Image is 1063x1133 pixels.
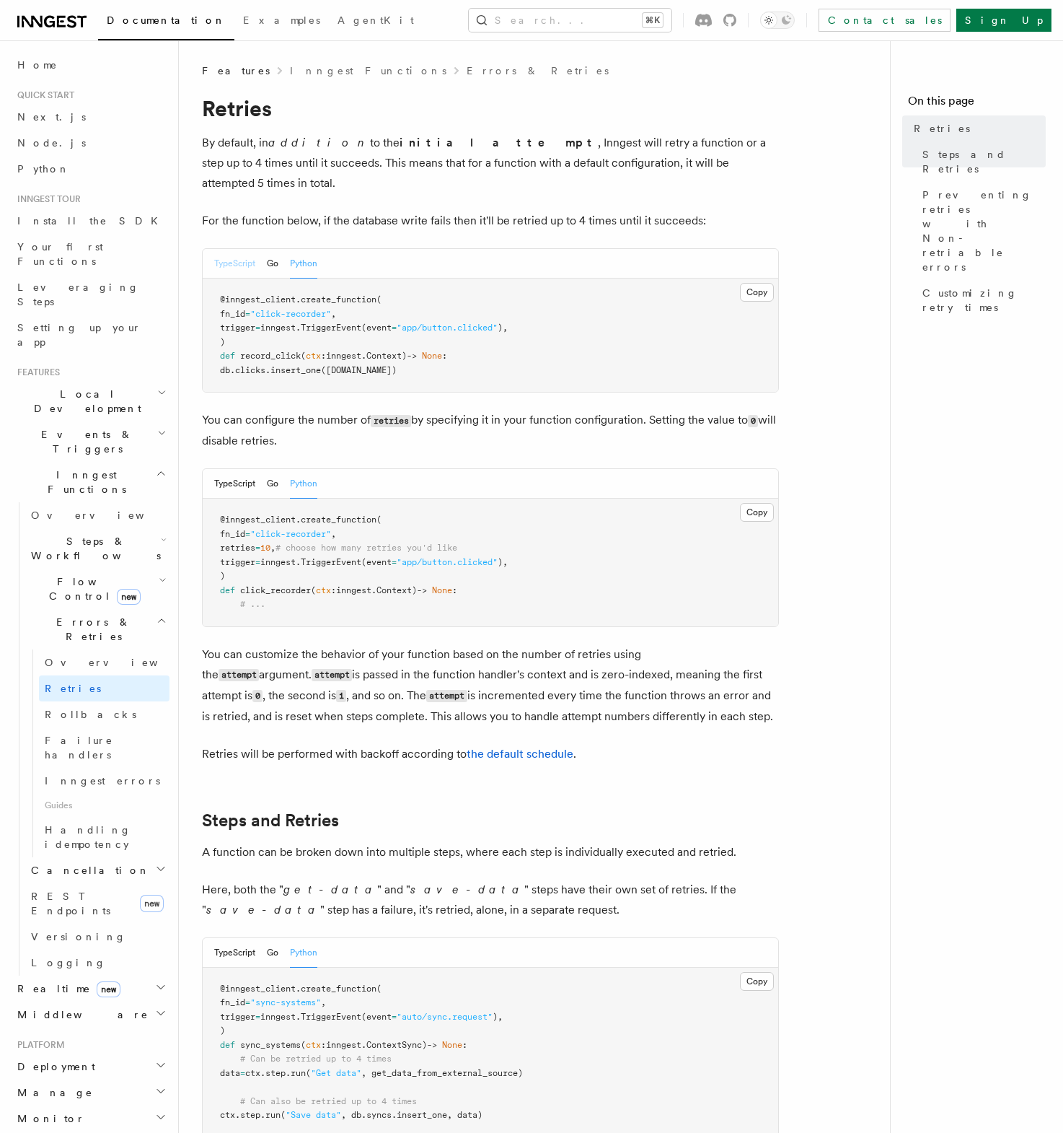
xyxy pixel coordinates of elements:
[25,574,159,603] span: Flow Control
[214,938,255,968] button: TypeScript
[220,309,245,319] span: fn_id
[12,130,169,156] a: Node.js
[290,249,317,279] button: Python
[245,309,250,319] span: =
[25,609,169,649] button: Errors & Retries
[220,337,225,347] span: )
[220,984,296,994] span: @inngest_client
[252,690,263,702] code: 0
[392,557,397,567] span: =
[240,1096,417,1106] span: # Can also be retried up to 4 times
[740,972,774,991] button: Copy
[291,1068,306,1078] span: run
[956,9,1051,32] a: Sign Up
[220,1110,235,1120] span: ctx
[214,249,255,279] button: TypeScript
[290,938,317,968] button: Python
[301,1040,306,1050] span: (
[250,309,331,319] span: "click-recorder"
[260,1068,265,1078] span: .
[12,387,157,416] span: Local Development
[283,883,377,896] em: get-data
[255,557,260,567] span: =
[17,281,139,307] span: Leveraging Steps
[260,557,301,567] span: inngest.
[12,1059,95,1074] span: Deployment
[45,735,113,761] span: Failure handlers
[643,13,663,27] kbd: ⌘K
[410,883,524,896] em: save-data
[202,810,339,831] a: Steps and Retries
[442,1040,462,1050] span: None
[240,1054,392,1064] span: # Can be retried up to 4 times
[306,351,321,361] span: ctx
[220,1025,225,1036] span: )
[39,794,169,817] span: Guides
[312,669,352,681] code: attempt
[17,58,58,72] span: Home
[12,462,169,502] button: Inngest Functions
[220,365,230,375] span: db
[202,644,779,727] p: You can customize the behavior of your function based on the number of retries using the argument...
[922,188,1046,274] span: Preventing retries with Non-retriable errors
[417,585,427,595] span: ->
[107,14,226,26] span: Documentation
[908,92,1046,115] h4: On this page
[311,585,316,595] span: (
[25,534,161,563] span: Steps & Workflows
[260,1012,301,1022] span: inngest.
[39,817,169,857] a: Handling idempotency
[25,857,169,883] button: Cancellation
[361,1040,366,1050] span: .
[230,365,235,375] span: .
[12,193,81,205] span: Inngest tour
[220,1040,235,1050] span: def
[12,1106,169,1132] button: Monitor
[202,880,779,920] p: Here, both the " " and " " steps have their own set of retries. If the " " step has a failure, it...
[301,984,376,994] span: create_function
[371,585,376,595] span: .
[311,1068,361,1078] span: "Get data"
[17,322,141,348] span: Setting up your app
[760,12,795,29] button: Toggle dark mode
[12,381,169,421] button: Local Development
[819,9,950,32] a: Contact sales
[17,215,167,227] span: Install the SDK
[250,529,331,539] span: "click-recorder"
[331,529,336,539] span: ,
[301,323,361,333] span: TriggerEvent
[39,701,169,727] a: Rollbacks
[422,351,442,361] span: None
[361,323,392,333] span: (event
[220,585,235,595] span: def
[326,1040,361,1050] span: inngest
[306,1068,311,1078] span: (
[392,323,397,333] span: =
[361,1068,523,1078] span: , get_data_from_external_source)
[12,427,157,456] span: Events & Triggers
[427,1040,437,1050] span: ->
[202,410,779,451] p: You can configure the number of by specifying it in your function configuration. Setting the valu...
[245,529,250,539] span: =
[214,469,255,499] button: TypeScript
[12,421,169,462] button: Events & Triggers
[97,981,120,997] span: new
[467,64,609,78] a: Errors & Retries
[117,589,141,605] span: new
[12,156,169,182] a: Python
[260,543,270,553] span: 10
[12,1054,169,1080] button: Deployment
[321,1040,326,1050] span: :
[917,182,1046,280] a: Preventing retries with Non-retriable errors
[25,950,169,976] a: Logging
[245,1068,260,1078] span: ctx
[301,1012,361,1022] span: TriggerEvent
[31,509,180,521] span: Overview
[12,1039,65,1051] span: Platform
[39,727,169,768] a: Failure handlers
[17,163,70,175] span: Python
[220,1068,240,1078] span: data
[316,585,331,595] span: ctx
[338,14,414,26] span: AgentKit
[442,351,447,361] span: :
